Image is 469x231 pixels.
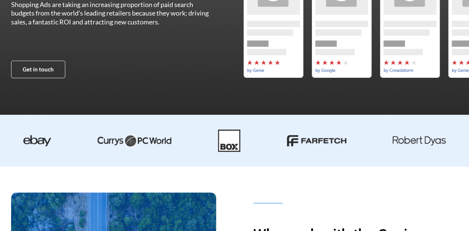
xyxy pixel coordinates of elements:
[23,135,51,146] img: ebay-dark
[287,135,346,146] img: farfetch-01
[393,136,446,145] img: robert dyas
[11,61,65,78] a: Get in touch
[11,0,209,26] span: Shopping Ads are taking an increasing proportion of paid search budgets from the world’s leading ...
[23,67,54,72] span: Get in touch
[218,130,240,152] img: Box-01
